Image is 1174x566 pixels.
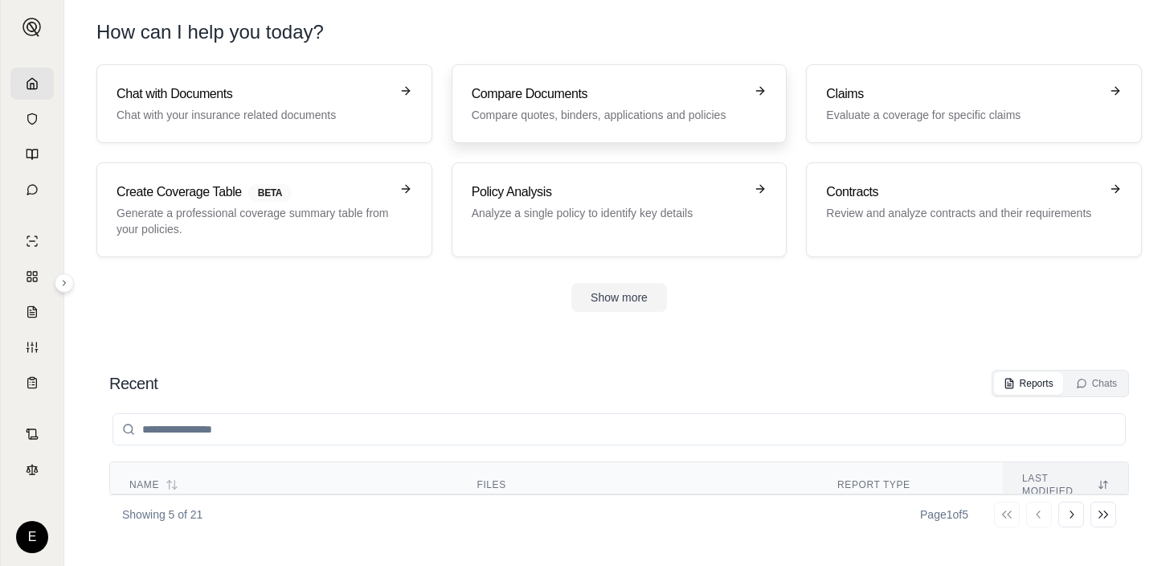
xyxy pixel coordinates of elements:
[457,462,818,508] th: Files
[10,103,54,135] a: Documents Vault
[117,205,390,237] p: Generate a professional coverage summary table from your policies.
[10,418,54,450] a: Contract Analysis
[10,453,54,486] a: Legal Search Engine
[826,205,1099,221] p: Review and analyze contracts and their requirements
[122,507,202,523] p: Showing 5 of 21
[96,19,1142,45] h1: How can I help you today?
[96,162,432,257] a: Create Coverage TableBETAGenerate a professional coverage summary table from your policies.
[10,68,54,100] a: Home
[1066,372,1127,395] button: Chats
[472,84,745,104] h3: Compare Documents
[117,107,390,123] p: Chat with your insurance related documents
[1004,377,1053,390] div: Reports
[16,521,48,553] div: E
[117,183,390,202] h3: Create Coverage Table
[1022,472,1109,498] div: Last modified
[10,367,54,399] a: Coverage Table
[10,138,54,170] a: Prompt Library
[826,84,1099,104] h3: Claims
[10,225,54,257] a: Single Policy
[1076,377,1117,390] div: Chats
[117,84,390,104] h3: Chat with Documents
[129,478,438,491] div: Name
[10,174,54,206] a: Chat
[55,273,74,293] button: Expand sidebar
[109,372,157,395] h2: Recent
[806,64,1142,143] a: ClaimsEvaluate a coverage for specific claims
[22,18,42,37] img: Expand sidebar
[818,462,1003,508] th: Report Type
[472,183,745,202] h3: Policy Analysis
[920,507,968,523] div: Page 1 of 5
[472,107,745,123] p: Compare quotes, binders, applications and policies
[248,184,292,202] span: BETA
[806,162,1142,257] a: ContractsReview and analyze contracts and their requirements
[452,64,787,143] a: Compare DocumentsCompare quotes, binders, applications and policies
[96,64,432,143] a: Chat with DocumentsChat with your insurance related documents
[994,372,1063,395] button: Reports
[452,162,787,257] a: Policy AnalysisAnalyze a single policy to identify key details
[826,183,1099,202] h3: Contracts
[472,205,745,221] p: Analyze a single policy to identify key details
[10,296,54,328] a: Claim Coverage
[826,107,1099,123] p: Evaluate a coverage for specific claims
[10,331,54,363] a: Custom Report
[571,283,667,312] button: Show more
[16,11,48,43] button: Expand sidebar
[10,260,54,293] a: Policy Comparisons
